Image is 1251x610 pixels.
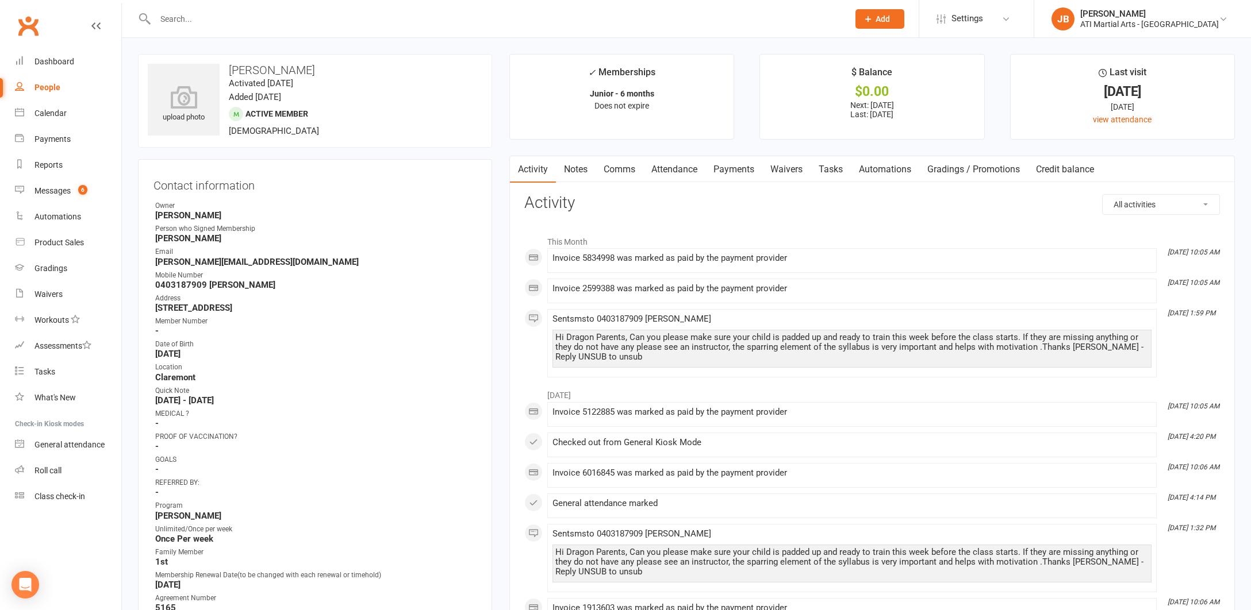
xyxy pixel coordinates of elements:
div: GOALS [155,454,477,465]
a: Workouts [15,307,121,333]
div: Email [155,246,477,257]
div: $0.00 [770,86,973,98]
div: Calendar [34,109,67,118]
a: Payments [15,126,121,152]
a: Notes [556,156,596,183]
strong: [PERSON_NAME] [155,210,477,221]
a: Activity [510,156,556,183]
div: Member Number [155,316,477,327]
i: [DATE] 10:05 AM [1168,248,1219,256]
li: This Month [524,230,1220,248]
time: Activated [DATE] [229,78,293,88]
div: Reports [34,160,63,169]
div: People [34,83,60,92]
a: Tasks [811,156,851,183]
i: [DATE] 1:32 PM [1168,524,1215,532]
span: Sent sms to 0403187909 [PERSON_NAME] [552,314,711,324]
button: Add [855,9,904,29]
a: Class kiosk mode [15,484,121,509]
a: Payments [705,156,762,183]
div: Gradings [34,264,67,273]
div: MEDICAL ? [155,408,477,419]
a: What's New [15,385,121,411]
div: Unlimited/Once per week [155,524,477,535]
li: [DATE] [524,383,1220,401]
i: [DATE] 1:59 PM [1168,309,1215,317]
div: Program [155,500,477,511]
a: Clubworx [14,11,43,40]
a: Tasks [15,359,121,385]
strong: 1st [155,557,477,567]
h3: [PERSON_NAME] [148,64,482,76]
strong: [PERSON_NAME] [155,511,477,521]
p: Next: [DATE] Last: [DATE] [770,101,973,119]
div: Class check-in [34,492,85,501]
div: Waivers [34,289,63,299]
div: [DATE] [1021,101,1224,113]
div: Hi Dragon Parents, Can you please make sure your child is padded up and ready to train this week ... [555,333,1149,362]
strong: - [155,464,477,474]
div: Invoice 5122885 was marked as paid by the payment provider [552,407,1152,417]
div: Workouts [34,315,69,325]
h3: Activity [524,194,1220,212]
div: Roll call [34,466,62,475]
a: General attendance kiosk mode [15,432,121,458]
div: Agreement Number [155,593,477,604]
div: Invoice 5834998 was marked as paid by the payment provider [552,253,1152,263]
div: Dashboard [34,57,74,66]
div: Mobile Number [155,270,477,281]
div: Messages [34,186,71,195]
div: Owner [155,200,477,211]
div: Family Member [155,547,477,558]
div: [DATE] [1021,86,1224,98]
div: General attendance [34,440,105,449]
i: [DATE] 10:05 AM [1168,279,1219,287]
strong: [DATE] - [DATE] [155,395,477,406]
strong: [PERSON_NAME] [155,233,477,244]
div: Open Intercom Messenger [11,571,39,599]
div: Hi Dragon Parents, Can you please make sure your child is padded up and ready to train this week ... [555,547,1149,577]
div: General attendance marked [552,499,1152,508]
input: Search... [152,11,841,27]
div: Membership Renewal Date(to be changed with each renewal or timehold) [155,570,477,581]
a: Reports [15,152,121,178]
time: Added [DATE] [229,92,281,102]
span: Sent sms to 0403187909 [PERSON_NAME] [552,528,711,539]
i: [DATE] 10:06 AM [1168,598,1219,606]
div: Invoice 6016845 was marked as paid by the payment provider [552,468,1152,478]
div: PROOF OF VACCINATION? [155,431,477,442]
a: Waivers [15,281,121,307]
span: Active member [245,109,308,118]
strong: Junior - 6 months [590,89,654,98]
a: Calendar [15,101,121,126]
a: Messages 6 [15,178,121,204]
div: Tasks [34,367,55,376]
div: $ Balance [851,65,892,86]
div: Payments [34,134,71,144]
i: [DATE] 4:14 PM [1168,493,1215,501]
span: Add [876,14,890,24]
a: view attendance [1093,115,1152,124]
a: Automations [15,204,121,230]
a: Automations [851,156,919,183]
strong: - [155,487,477,497]
div: Checked out from General Kiosk Mode [552,438,1152,447]
strong: Claremont [155,372,477,383]
span: 6 [78,185,87,195]
i: [DATE] 4:20 PM [1168,433,1215,441]
a: Gradings / Promotions [919,156,1028,183]
a: Comms [596,156,643,183]
strong: [PERSON_NAME][EMAIL_ADDRESS][DOMAIN_NAME] [155,257,477,267]
a: Credit balance [1028,156,1102,183]
div: Address [155,293,477,304]
div: Invoice 2599388 was marked as paid by the payment provider [552,284,1152,294]
div: Last visit [1099,65,1146,86]
div: Automations [34,212,81,221]
div: [PERSON_NAME] [1080,9,1219,19]
div: upload photo [148,86,220,123]
strong: [DATE] [155,580,477,590]
h3: Contact information [154,175,477,192]
a: Assessments [15,333,121,359]
div: REFERRED BY: [155,477,477,488]
div: Location [155,362,477,373]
